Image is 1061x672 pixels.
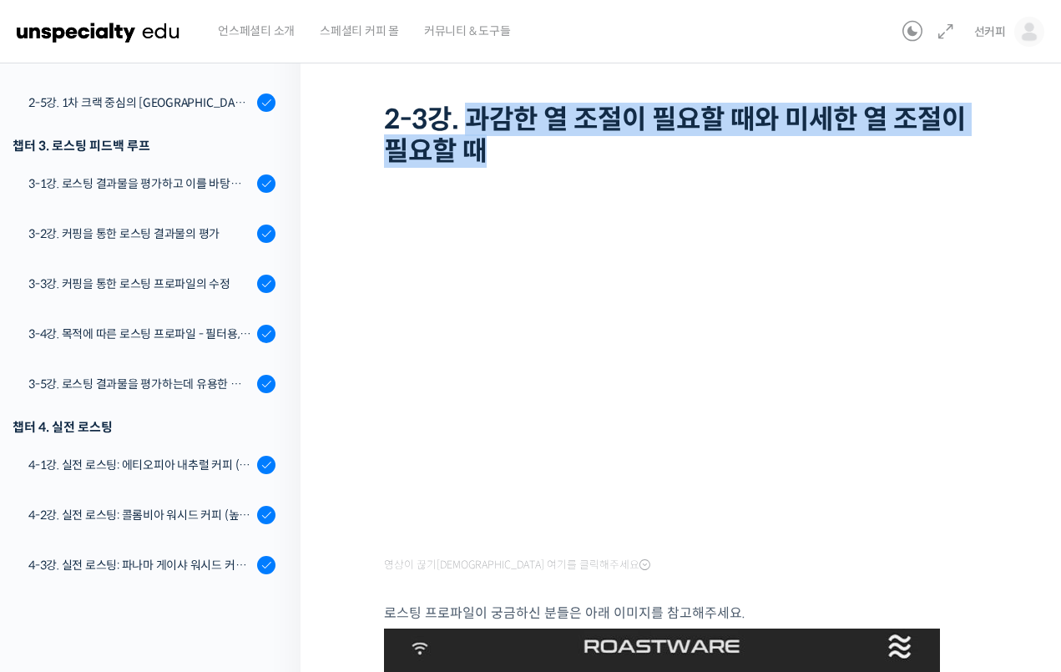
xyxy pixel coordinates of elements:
div: 4-3강. 실전 로스팅: 파나마 게이샤 워시드 커피 (플레이버 프로파일이 로스팅하기 까다로운 경우) [28,556,252,574]
a: 대화 [110,529,215,571]
span: 영상이 끊기[DEMOGRAPHIC_DATA] 여기를 클릭해주세요 [384,558,650,572]
span: 대화 [153,555,173,568]
div: 3-4강. 목적에 따른 로스팅 프로파일 - 필터용, 에스프레소용 [28,325,252,343]
div: 챕터 4. 실전 로스팅 [13,416,275,438]
h1: 2-3강. 과감한 열 조절이 필요할 때와 미세한 열 조절이 필요할 때 [384,104,986,168]
div: 3-3강. 커핑을 통한 로스팅 프로파일의 수정 [28,275,252,293]
div: 3-5강. 로스팅 결과물을 평가하는데 유용한 팁들 - 연수를 활용한 커핑, 커핑용 분쇄도 찾기, 로스트 레벨에 따른 QC 등 [28,375,252,393]
span: 설정 [258,554,278,568]
div: 4-2강. 실전 로스팅: 콜롬비아 워시드 커피 (높은 밀도와 수분율 때문에 1차 크랙에서 많은 수분을 방출하는 경우) [28,506,252,524]
a: 설정 [215,529,321,571]
div: 챕터 3. 로스팅 피드백 루프 [13,134,275,157]
div: 4-1강. 실전 로스팅: 에티오피아 내추럴 커피 (당분이 많이 포함되어 있고 색이 고르지 않은 경우) [28,456,252,474]
a: 홈 [5,529,110,571]
div: 2-5강. 1차 크랙 중심의 [GEOGRAPHIC_DATA]에 관하여 [28,93,252,112]
p: 로스팅 프로파일이 궁금하신 분들은 아래 이미지를 참고해주세요. [384,602,986,624]
div: 3-2강. 커핑을 통한 로스팅 결과물의 평가 [28,225,252,243]
span: 선커피 [974,24,1006,39]
span: 홈 [53,554,63,568]
div: 3-1강. 로스팅 결과물을 평가하고 이를 바탕으로 프로파일을 설계하는 방법 [28,174,252,193]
